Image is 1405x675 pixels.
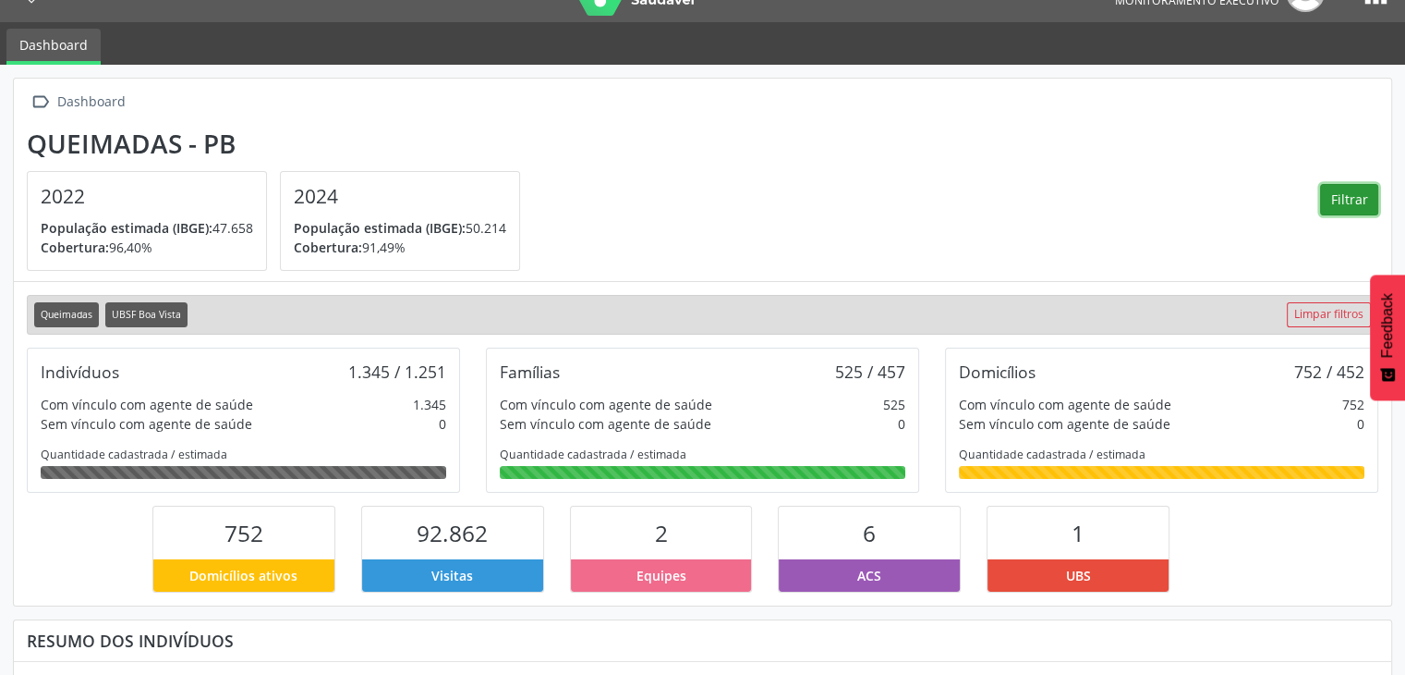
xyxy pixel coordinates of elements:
[959,447,1364,462] div: Quantidade cadastrada / estimada
[294,185,506,208] h4: 2024
[41,218,253,238] p: 47.658
[41,185,253,208] h4: 2022
[41,447,446,462] div: Quantidade cadastrada / estimada
[294,239,362,256] span: Cobertura:
[348,362,446,382] div: 1.345 / 1.251
[294,218,506,238] p: 50.214
[1320,184,1378,215] button: Filtrar
[41,239,109,256] span: Cobertura:
[898,414,905,434] div: 0
[41,414,252,434] div: Sem vínculo com agente de saúde
[27,631,1378,651] div: Resumo dos indivíduos
[1066,566,1091,585] span: UBS
[500,395,712,414] div: Com vínculo com agente de saúde
[413,395,446,414] div: 1.345
[1379,293,1396,358] span: Feedback
[189,566,297,585] span: Domicílios ativos
[41,219,212,237] span: População estimada (IBGE):
[883,395,905,414] div: 525
[224,518,263,548] span: 752
[294,238,506,257] p: 91,49%
[1287,302,1371,327] a: Limpar filtros
[636,566,686,585] span: Equipes
[41,395,253,414] div: Com vínculo com agente de saúde
[500,414,711,434] div: Sem vínculo com agente de saúde
[34,302,99,327] span: Queimadas
[1342,395,1364,414] div: 752
[500,447,905,462] div: Quantidade cadastrada / estimada
[655,518,668,548] span: 2
[41,362,119,382] div: Indivíduos
[27,89,128,116] a:  Dashboard
[105,302,188,327] span: UBSF Boa Vista
[500,362,560,382] div: Famílias
[959,395,1171,414] div: Com vínculo com agente de saúde
[857,566,881,585] span: ACS
[431,566,473,585] span: Visitas
[959,414,1170,434] div: Sem vínculo com agente de saúde
[294,219,466,237] span: População estimada (IBGE):
[54,89,128,116] div: Dashboard
[959,362,1036,382] div: Domicílios
[27,89,54,116] i: 
[835,362,905,382] div: 525 / 457
[27,129,533,159] div: Queimadas - PB
[863,518,876,548] span: 6
[1370,275,1405,400] button: Feedback - Mostrar pesquisa
[6,29,101,65] a: Dashboard
[1294,362,1364,382] div: 752 / 452
[417,518,488,548] span: 92.862
[1072,518,1084,548] span: 1
[1357,414,1364,434] div: 0
[41,238,253,257] p: 96,40%
[439,414,446,434] div: 0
